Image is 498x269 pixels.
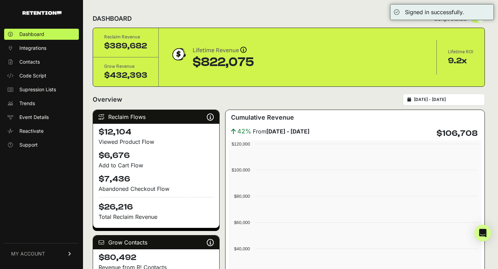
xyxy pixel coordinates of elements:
div: Open Intercom Messenger [474,225,491,241]
div: Grow Contacts [93,235,219,249]
a: Reactivate [4,126,79,137]
div: $822,075 [193,55,254,69]
div: Add to Cart Flow [99,161,214,169]
div: Abandoned Checkout Flow [99,185,214,193]
h4: $12,104 [99,127,214,138]
h4: $80,492 [99,252,214,263]
span: MY ACCOUNT [11,250,45,257]
h4: $26,216 [99,197,214,213]
span: Integrations [19,45,46,52]
a: MY ACCOUNT [4,243,79,264]
img: Retention.com [22,11,62,15]
h4: $7,436 [99,174,214,185]
span: Trends [19,100,35,107]
h3: Cumulative Revenue [231,113,294,122]
div: Lifetime Revenue [193,46,254,55]
span: Code Script [19,72,46,79]
span: Dashboard [19,31,44,38]
h2: DASHBOARD [93,14,132,24]
a: Trends [4,98,79,109]
span: Reactivate [19,128,44,134]
span: Supression Lists [19,86,56,93]
div: Viewed Product Flow [99,138,214,146]
a: Supression Lists [4,84,79,95]
div: 9.2x [448,55,473,66]
div: Grow Revenue [104,63,147,70]
a: Integrations [4,43,79,54]
h4: $106,708 [436,128,478,139]
a: Code Script [4,70,79,81]
div: Reclaim Revenue [104,34,147,40]
text: $60,000 [234,220,250,225]
text: $80,000 [234,194,250,199]
span: Support [19,141,38,148]
span: 42% [237,127,251,136]
div: Signed in successfully. [405,8,464,16]
a: Support [4,139,79,150]
p: Total Reclaim Revenue [99,213,214,221]
div: Lifetime ROI [448,48,473,55]
a: Event Details [4,112,79,123]
text: $40,000 [234,246,250,251]
a: Contacts [4,56,79,67]
text: $120,000 [232,141,250,147]
h4: $6,676 [99,150,214,161]
span: From [253,127,310,136]
a: Dashboard [4,29,79,40]
h2: Overview [93,95,122,104]
span: Event Details [19,114,49,121]
img: dollar-coin-05c43ed7efb7bc0c12610022525b4bbbb207c7efeef5aecc26f025e68dcafac9.png [170,46,187,63]
div: $389,682 [104,40,147,52]
strong: [DATE] - [DATE] [266,128,310,135]
span: Contacts [19,58,40,65]
div: Reclaim Flows [93,110,219,124]
div: $432,393 [104,70,147,81]
text: $100,000 [232,167,250,173]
